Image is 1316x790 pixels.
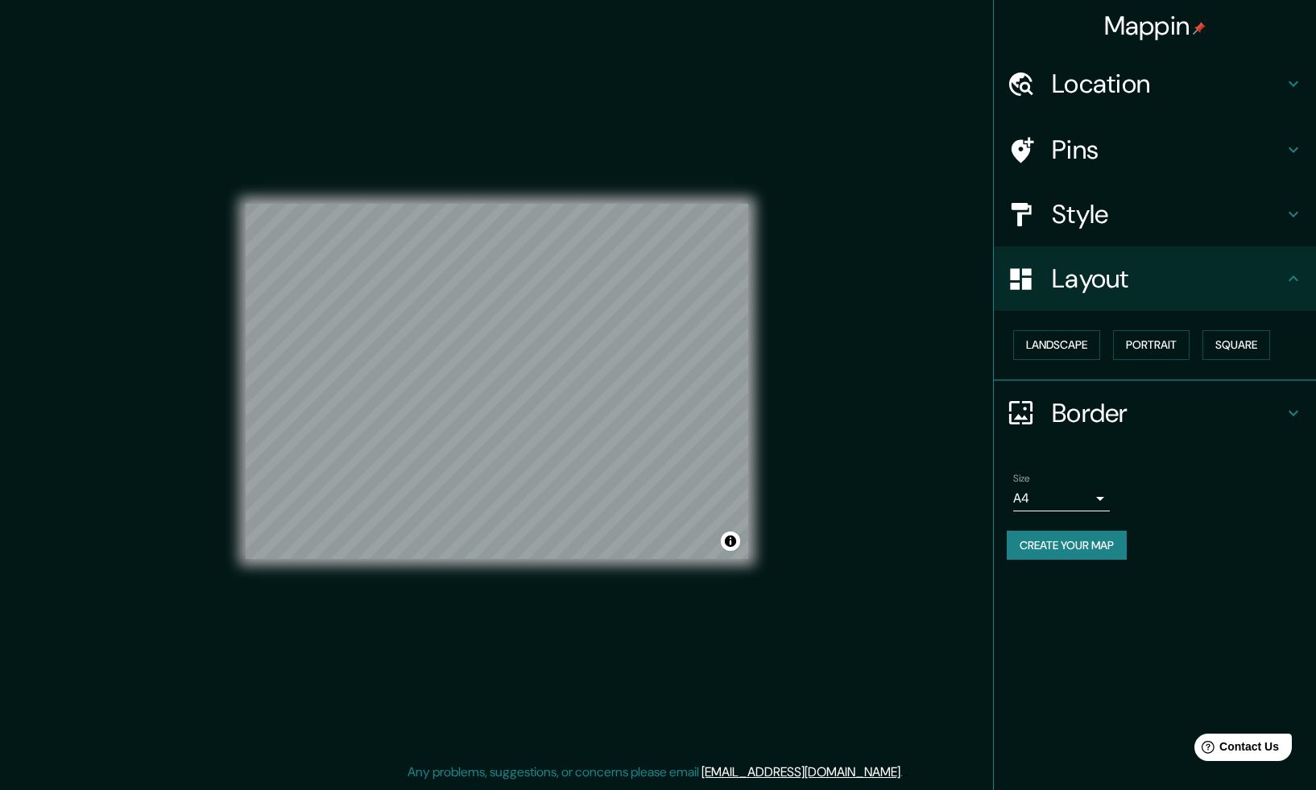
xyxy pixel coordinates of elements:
div: Style [994,182,1316,246]
h4: Layout [1052,263,1284,295]
button: Toggle attribution [721,531,740,551]
label: Size [1013,471,1030,485]
p: Any problems, suggestions, or concerns please email . [408,763,903,782]
h4: Style [1052,198,1284,230]
h4: Pins [1052,134,1284,166]
div: A4 [1013,486,1110,511]
div: Location [994,52,1316,116]
button: Create your map [1007,531,1127,560]
div: Border [994,381,1316,445]
div: . [903,763,905,782]
h4: Location [1052,68,1284,100]
img: pin-icon.png [1193,22,1206,35]
div: Pins [994,118,1316,182]
iframe: Help widget launcher [1173,727,1298,772]
canvas: Map [246,204,748,559]
h4: Border [1052,397,1284,429]
a: [EMAIL_ADDRESS][DOMAIN_NAME] [701,763,900,780]
h4: Mappin [1104,10,1206,42]
button: Landscape [1013,330,1100,360]
button: Portrait [1113,330,1190,360]
div: . [905,763,908,782]
button: Square [1202,330,1270,360]
div: Layout [994,246,1316,311]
